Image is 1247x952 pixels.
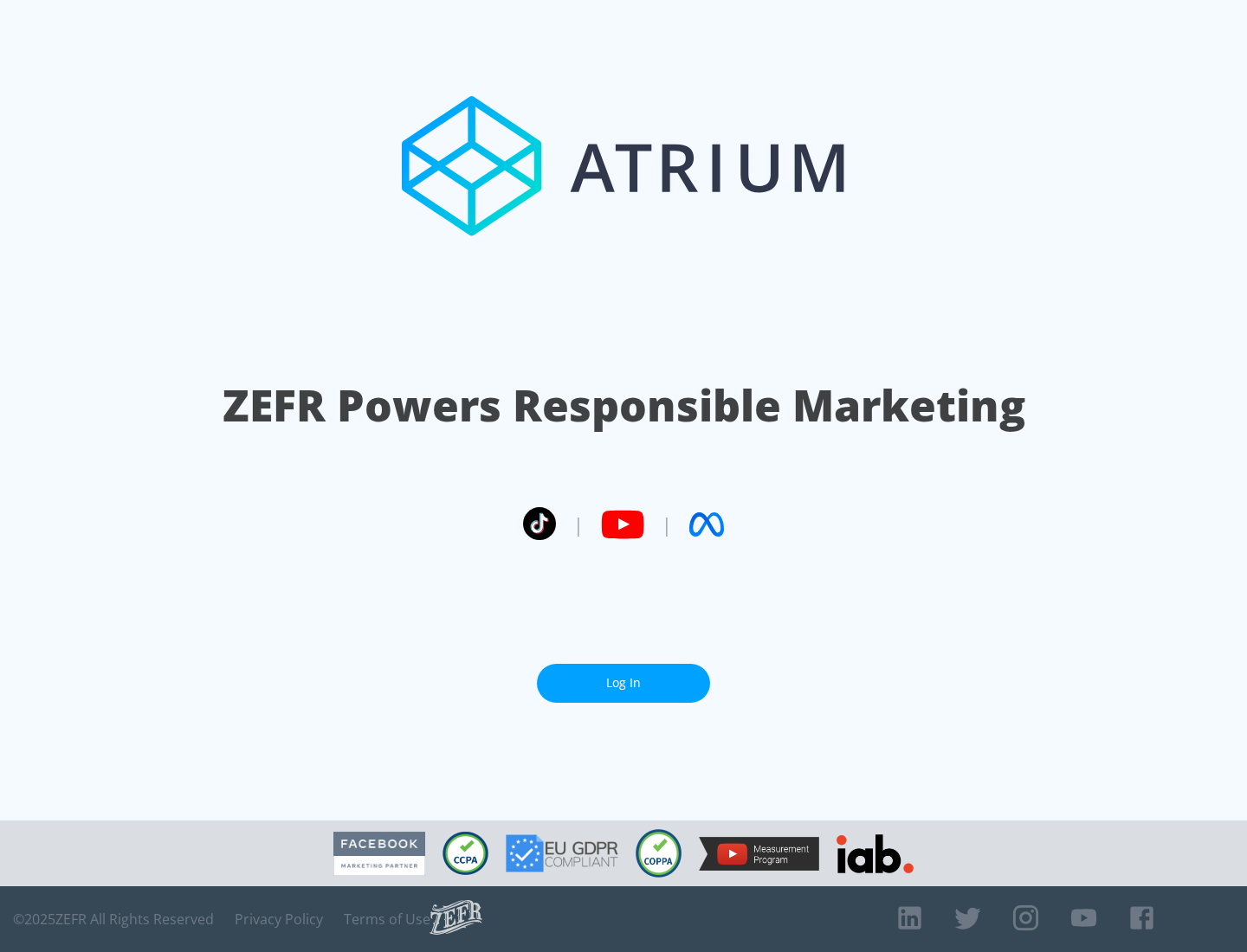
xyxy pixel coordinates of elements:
img: GDPR Compliant [506,834,618,872]
img: Facebook Marketing Partner [333,832,425,876]
img: COPPA Compliant [636,829,682,878]
span: | [573,511,584,537]
a: Privacy Policy [235,910,323,928]
a: Log In [537,664,710,703]
a: Terms of Use [344,910,430,928]
span: | [662,511,672,537]
img: IAB [837,834,914,873]
span: © 2025 ZEFR All Rights Reserved [13,910,214,928]
img: YouTube Measurement Program [699,837,819,871]
img: CCPA Compliant [443,832,488,875]
h1: ZEFR Powers Responsible Marketing [223,376,1025,435]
